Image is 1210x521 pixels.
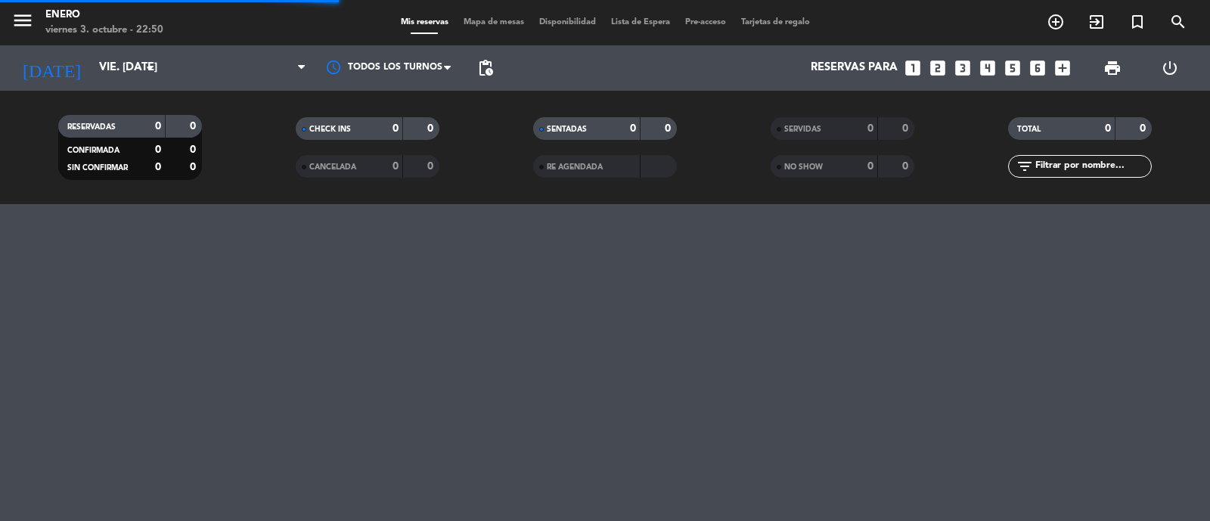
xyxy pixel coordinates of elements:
[190,144,199,155] strong: 0
[1140,123,1149,134] strong: 0
[67,123,116,131] span: RESERVADAS
[392,161,399,172] strong: 0
[1003,58,1022,78] i: looks_5
[67,147,119,154] span: CONFIRMADA
[1128,13,1146,31] i: turned_in_not
[1141,45,1199,91] div: LOG OUT
[1016,157,1034,175] i: filter_list
[11,9,34,37] button: menu
[476,59,495,77] span: pending_actions
[665,123,674,134] strong: 0
[903,58,923,78] i: looks_one
[547,126,587,133] span: SENTADAS
[309,163,356,171] span: CANCELADA
[456,18,532,26] span: Mapa de mesas
[532,18,603,26] span: Disponibilidad
[978,58,997,78] i: looks_4
[1034,158,1151,175] input: Filtrar por nombre...
[902,161,911,172] strong: 0
[155,144,161,155] strong: 0
[45,8,163,23] div: Enero
[45,23,163,38] div: viernes 3. octubre - 22:50
[141,59,159,77] i: arrow_drop_down
[811,61,898,75] span: Reservas para
[309,126,351,133] span: CHECK INS
[11,51,92,85] i: [DATE]
[734,18,818,26] span: Tarjetas de regalo
[928,58,948,78] i: looks_two
[155,162,161,172] strong: 0
[1053,58,1072,78] i: add_box
[902,123,911,134] strong: 0
[1161,59,1179,77] i: power_settings_new
[427,161,436,172] strong: 0
[190,162,199,172] strong: 0
[603,18,678,26] span: Lista de Espera
[11,9,34,32] i: menu
[67,164,128,172] span: SIN CONFIRMAR
[392,123,399,134] strong: 0
[784,163,823,171] span: NO SHOW
[630,123,636,134] strong: 0
[867,123,873,134] strong: 0
[1017,126,1041,133] span: TOTAL
[953,58,973,78] i: looks_3
[784,126,821,133] span: SERVIDAS
[1047,13,1065,31] i: add_circle_outline
[678,18,734,26] span: Pre-acceso
[190,121,199,132] strong: 0
[427,123,436,134] strong: 0
[1087,13,1106,31] i: exit_to_app
[1028,58,1047,78] i: looks_6
[393,18,456,26] span: Mis reservas
[1105,123,1111,134] strong: 0
[547,163,603,171] span: RE AGENDADA
[1103,59,1122,77] span: print
[867,161,873,172] strong: 0
[155,121,161,132] strong: 0
[1169,13,1187,31] i: search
